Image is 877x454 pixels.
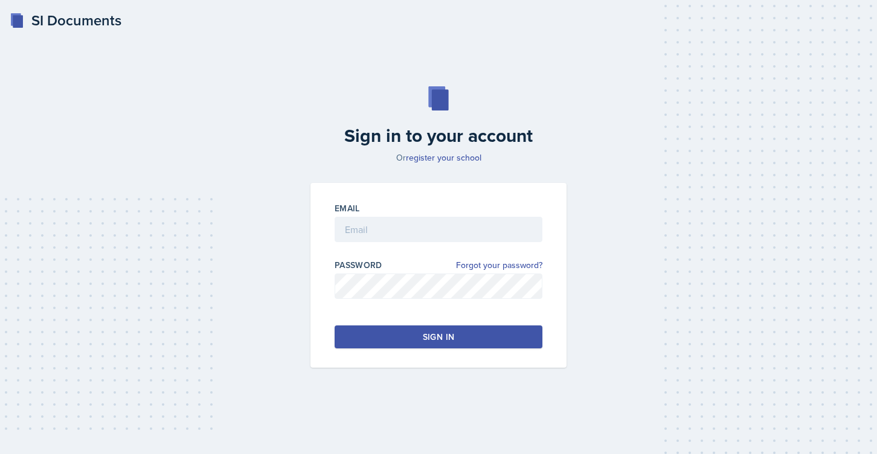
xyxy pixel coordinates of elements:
a: SI Documents [10,10,121,31]
label: Password [335,259,382,271]
label: Email [335,202,360,214]
h2: Sign in to your account [303,125,574,147]
button: Sign in [335,325,542,348]
a: register your school [406,152,481,164]
input: Email [335,217,542,242]
a: Forgot your password? [456,259,542,272]
div: Sign in [423,331,454,343]
p: Or [303,152,574,164]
